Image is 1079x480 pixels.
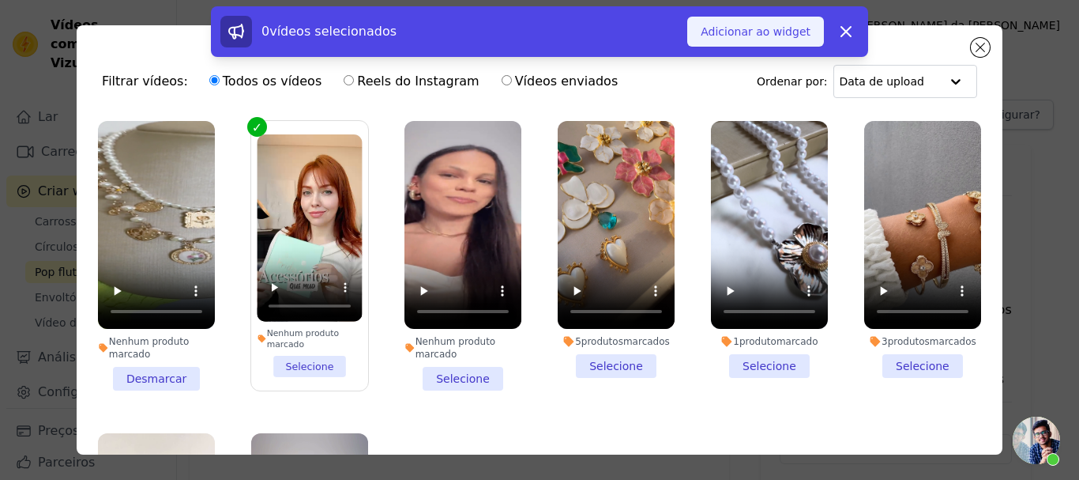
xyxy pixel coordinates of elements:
font: marcado [776,336,818,347]
font: Adicionar ao widget [701,25,810,38]
font: Todos os vídeos [223,74,321,89]
font: marcados [623,336,670,347]
font: Nenhum produto marcado [415,336,496,360]
font: Vídeos enviados [515,74,618,89]
font: produtos [888,336,930,347]
font: Filtrar vídeos: [102,74,188,89]
font: marcados [930,336,976,347]
font: Nenhum produto marcado [109,336,190,360]
a: Bate-papo aberto [1013,417,1060,464]
font: 0 [261,24,269,39]
font: Reels do Instagram [357,74,479,89]
font: 5 [575,336,581,347]
font: Ordenar por: [757,75,827,88]
font: 1 [733,336,739,347]
font: vídeos selecionados [269,24,397,39]
font: produtos [581,336,623,347]
font: 3 [882,336,888,347]
font: Nenhum produto marcado [267,328,339,350]
font: produto [739,336,776,347]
